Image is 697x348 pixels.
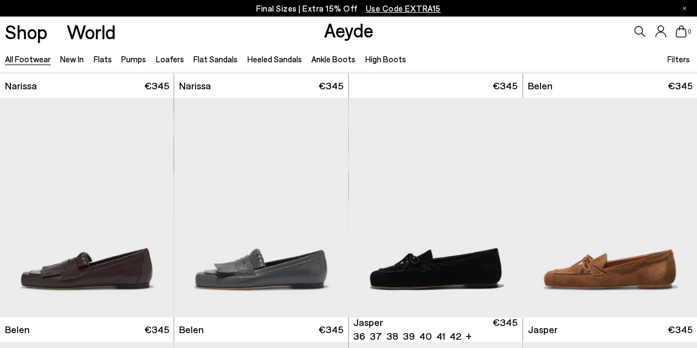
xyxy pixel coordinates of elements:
a: Narissa €345 [174,73,348,98]
li: 39 [403,329,415,343]
a: Belen €345 [174,317,348,342]
a: Jasper 36 37 38 39 40 41 42 + €345 [349,317,522,342]
li: + [466,328,472,343]
p: Final Sizes | Extra 15% Off [256,2,441,15]
span: €345 [318,79,343,93]
span: €345 [144,323,169,336]
li: 40 [419,329,432,343]
a: Flat Sandals [193,54,237,64]
li: 41 [436,329,445,343]
span: €345 [493,315,517,343]
a: Aeyde [323,18,373,41]
a: Shop [5,22,47,41]
span: Belen [527,79,552,93]
a: Ankle Boots [311,54,355,64]
li: 36 [353,329,365,343]
span: €345 [318,323,343,336]
a: New In [60,54,84,64]
span: Belen [179,323,204,336]
ul: variant [353,329,458,343]
img: Belen Tassel Loafers [174,98,348,317]
a: World [67,22,116,41]
div: 1 / 6 [349,98,523,317]
span: €345 [144,79,169,93]
a: Pumps [121,54,146,64]
a: Belen €345 [523,73,697,98]
span: Jasper [527,323,557,336]
span: Narissa [5,79,37,93]
a: 0 [676,25,687,38]
span: €345 [667,79,692,93]
a: €345 [349,73,522,98]
span: Jasper [353,315,383,329]
span: 0 [687,29,692,35]
a: Loafers [156,54,184,64]
a: High Boots [365,54,406,64]
a: Flats [94,54,112,64]
li: 37 [370,329,382,343]
a: Heeled Sandals [247,54,301,64]
span: €345 [493,79,517,93]
a: Jasper €345 [523,317,697,342]
span: €345 [667,323,692,336]
span: Navigate to /collections/ss25-final-sizes [366,3,441,13]
img: Jasper Moccasin Loafers [349,98,523,317]
span: Narissa [179,79,211,93]
a: All Footwear [5,54,51,64]
img: Jasper Moccasin Loafers [523,98,697,317]
li: 38 [386,329,398,343]
a: Next slide Previous slide [349,98,522,317]
span: Filters [667,54,690,64]
span: Belen [5,323,30,336]
li: 42 [450,329,461,343]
